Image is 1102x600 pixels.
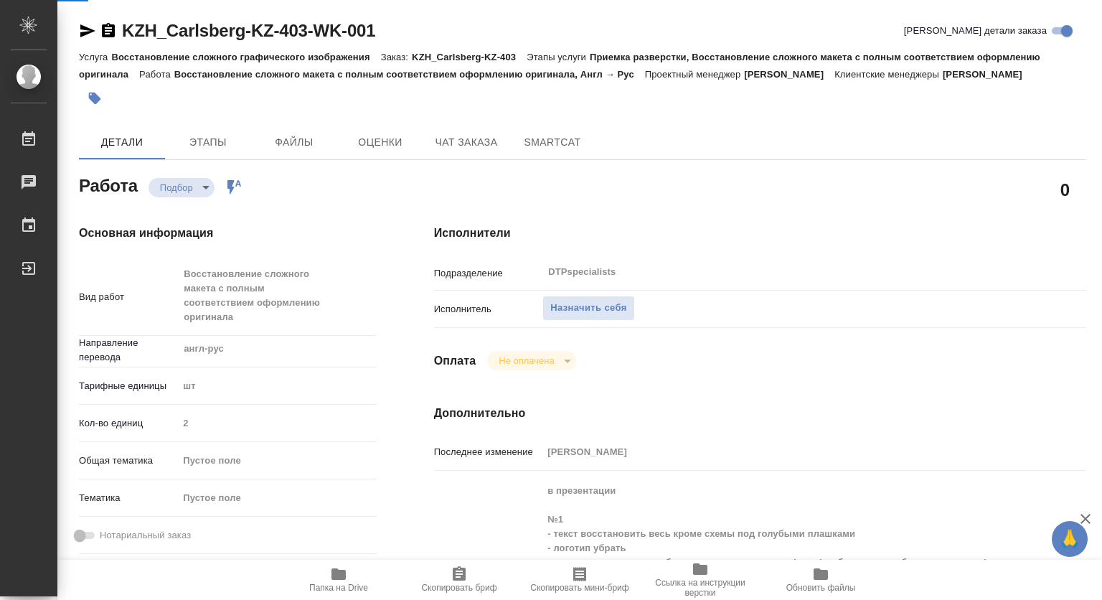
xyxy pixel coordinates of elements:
[530,583,628,593] span: Скопировать мини-бриф
[100,528,191,543] span: Нотариальный заказ
[943,69,1033,80] p: [PERSON_NAME]
[1052,521,1088,557] button: 🙏
[309,583,368,593] span: Папка на Drive
[519,560,640,600] button: Скопировать мини-бриф
[183,491,359,505] div: Пустое поле
[79,454,178,468] p: Общая тематика
[346,133,415,151] span: Оценки
[174,69,645,80] p: Восстановление сложного макета с полным соответствием оформлению оригинала, Англ → Рус
[542,296,634,321] button: Назначить себя
[904,24,1047,38] span: [PERSON_NAME] детали заказа
[178,449,376,473] div: Пустое поле
[434,445,543,459] p: Последнее изменение
[139,69,174,80] p: Работа
[649,578,752,598] span: Ссылка на инструкции верстки
[786,583,856,593] span: Обновить файлы
[174,133,242,151] span: Этапы
[487,351,575,370] div: Подбор
[760,560,881,600] button: Обновить файлы
[178,486,376,510] div: Пустое поле
[834,69,943,80] p: Клиентские менеджеры
[1058,524,1082,554] span: 🙏
[79,336,178,365] p: Направление перевода
[381,52,412,62] p: Заказ:
[744,69,834,80] p: [PERSON_NAME]
[79,379,178,393] p: Тарифные единицы
[178,374,376,398] div: шт
[79,83,110,114] button: Добавить тэг
[122,21,375,40] a: KZH_Carlsberg-KZ-403-WK-001
[550,300,626,317] span: Назначить себя
[79,416,178,431] p: Кол-во единиц
[434,225,1086,242] h4: Исполнители
[412,52,527,62] p: KZH_Carlsberg-KZ-403
[260,133,329,151] span: Файлы
[432,133,501,151] span: Чат заказа
[1060,177,1070,202] h2: 0
[79,225,377,242] h4: Основная информация
[79,290,178,304] p: Вид работ
[434,302,543,317] p: Исполнитель
[421,583,496,593] span: Скопировать бриф
[88,133,156,151] span: Детали
[640,560,760,600] button: Ссылка на инструкции верстки
[434,405,1086,422] h4: Дополнительно
[79,491,178,505] p: Тематика
[278,560,399,600] button: Папка на Drive
[542,441,1032,462] input: Пустое поле
[518,133,587,151] span: SmartCat
[434,352,476,370] h4: Оплата
[645,69,744,80] p: Проектный менеджер
[183,454,359,468] div: Пустое поле
[111,52,380,62] p: Восстановление сложного графического изображения
[494,355,558,367] button: Не оплачена
[79,22,96,39] button: Скопировать ссылку для ЯМессенджера
[100,22,117,39] button: Скопировать ссылку
[399,560,519,600] button: Скопировать бриф
[156,182,197,194] button: Подбор
[527,52,590,62] p: Этапы услуги
[79,172,138,197] h2: Работа
[434,266,543,281] p: Подразделение
[149,178,215,197] div: Подбор
[79,52,111,62] p: Услуга
[178,413,376,433] input: Пустое поле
